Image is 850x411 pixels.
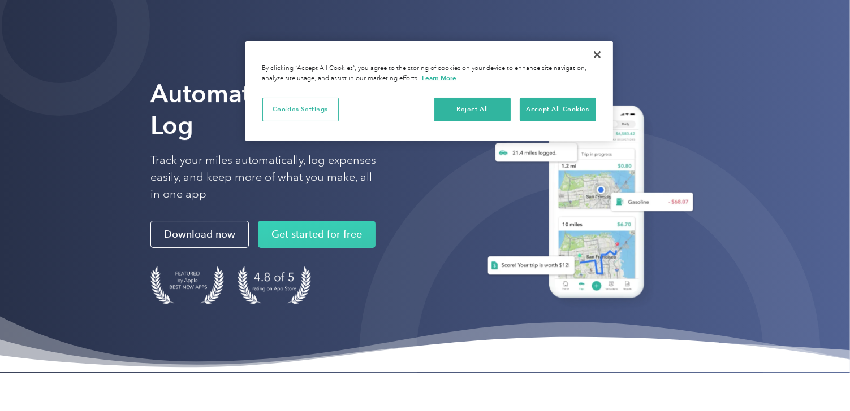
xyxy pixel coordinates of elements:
[434,98,511,121] button: Reject All
[245,41,613,141] div: Privacy
[150,78,422,140] strong: Automate Your Mileage Log
[245,41,613,141] div: Cookie banner
[238,266,311,304] img: 4.9 out of 5 stars on the app store
[150,152,377,203] p: Track your miles automatically, log expenses easily, and keep more of what you make, all in one app
[422,74,457,82] a: More information about your privacy, opens in a new tab
[262,64,596,84] div: By clicking “Accept All Cookies”, you agree to the storing of cookies on your device to enhance s...
[520,98,596,121] button: Accept All Cookies
[150,266,224,304] img: Badge for Featured by Apple Best New Apps
[150,221,249,248] a: Download now
[258,221,376,248] a: Get started for free
[262,98,339,121] button: Cookies Settings
[585,42,610,67] button: Close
